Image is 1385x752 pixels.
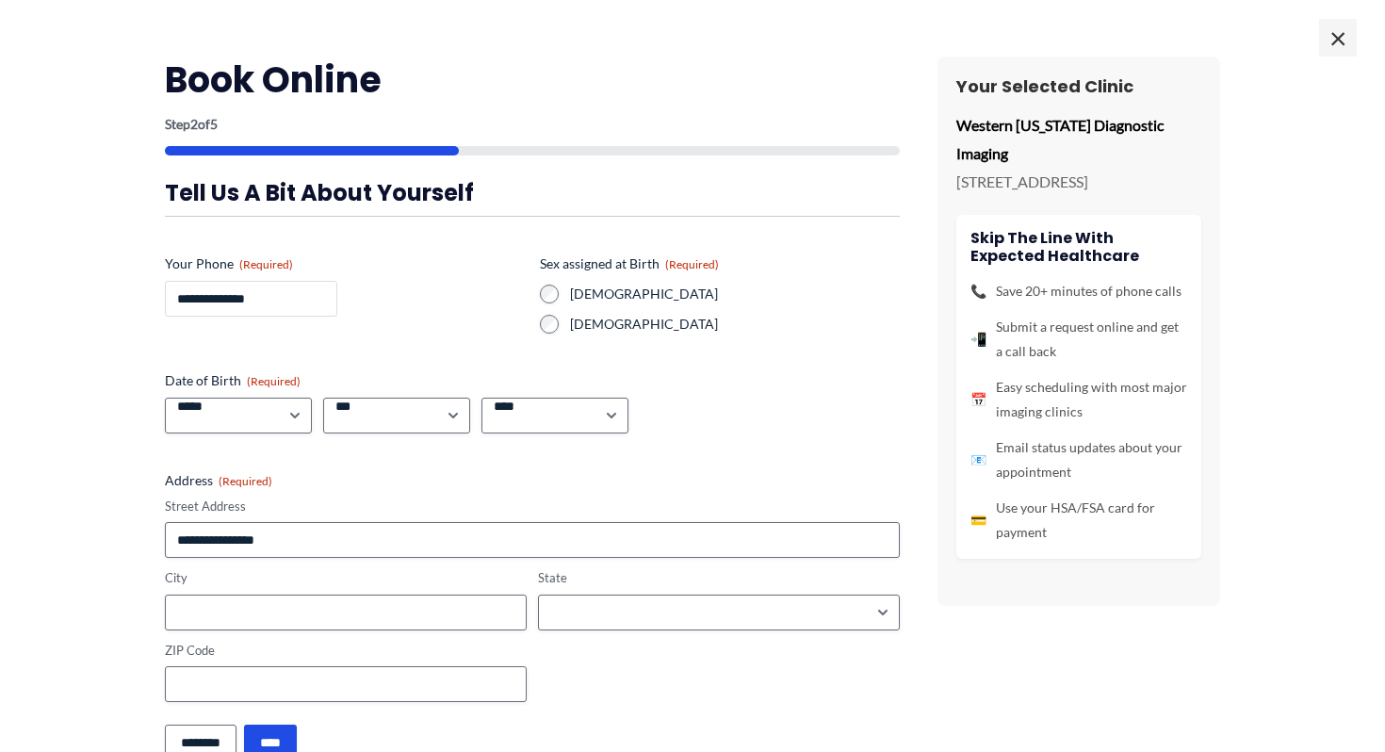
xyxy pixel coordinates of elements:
[956,111,1201,167] p: Western [US_STATE] Diagnostic Imaging
[970,435,1187,484] li: Email status updates about your appointment
[570,285,900,303] label: [DEMOGRAPHIC_DATA]
[1319,19,1357,57] span: ×
[970,508,986,532] span: 💳
[970,279,986,303] span: 📞
[190,116,198,132] span: 2
[970,279,1187,303] li: Save 20+ minutes of phone calls
[970,229,1187,265] h4: Skip the line with Expected Healthcare
[210,116,218,132] span: 5
[165,471,272,490] legend: Address
[165,178,900,207] h3: Tell us a bit about yourself
[165,642,527,660] label: ZIP Code
[165,118,900,131] p: Step of
[538,569,900,587] label: State
[165,254,525,273] label: Your Phone
[970,315,1187,364] li: Submit a request online and get a call back
[665,257,719,271] span: (Required)
[970,327,986,351] span: 📲
[540,254,719,273] legend: Sex assigned at Birth
[970,375,1187,424] li: Easy scheduling with most major imaging clinics
[165,498,900,515] label: Street Address
[970,448,986,472] span: 📧
[165,57,900,103] h2: Book Online
[956,168,1201,196] p: [STREET_ADDRESS]
[165,569,527,587] label: City
[219,474,272,488] span: (Required)
[570,315,900,334] label: [DEMOGRAPHIC_DATA]
[165,371,301,390] legend: Date of Birth
[970,496,1187,545] li: Use your HSA/FSA card for payment
[247,374,301,388] span: (Required)
[956,75,1201,97] h3: Your Selected Clinic
[239,257,293,271] span: (Required)
[970,387,986,412] span: 📅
